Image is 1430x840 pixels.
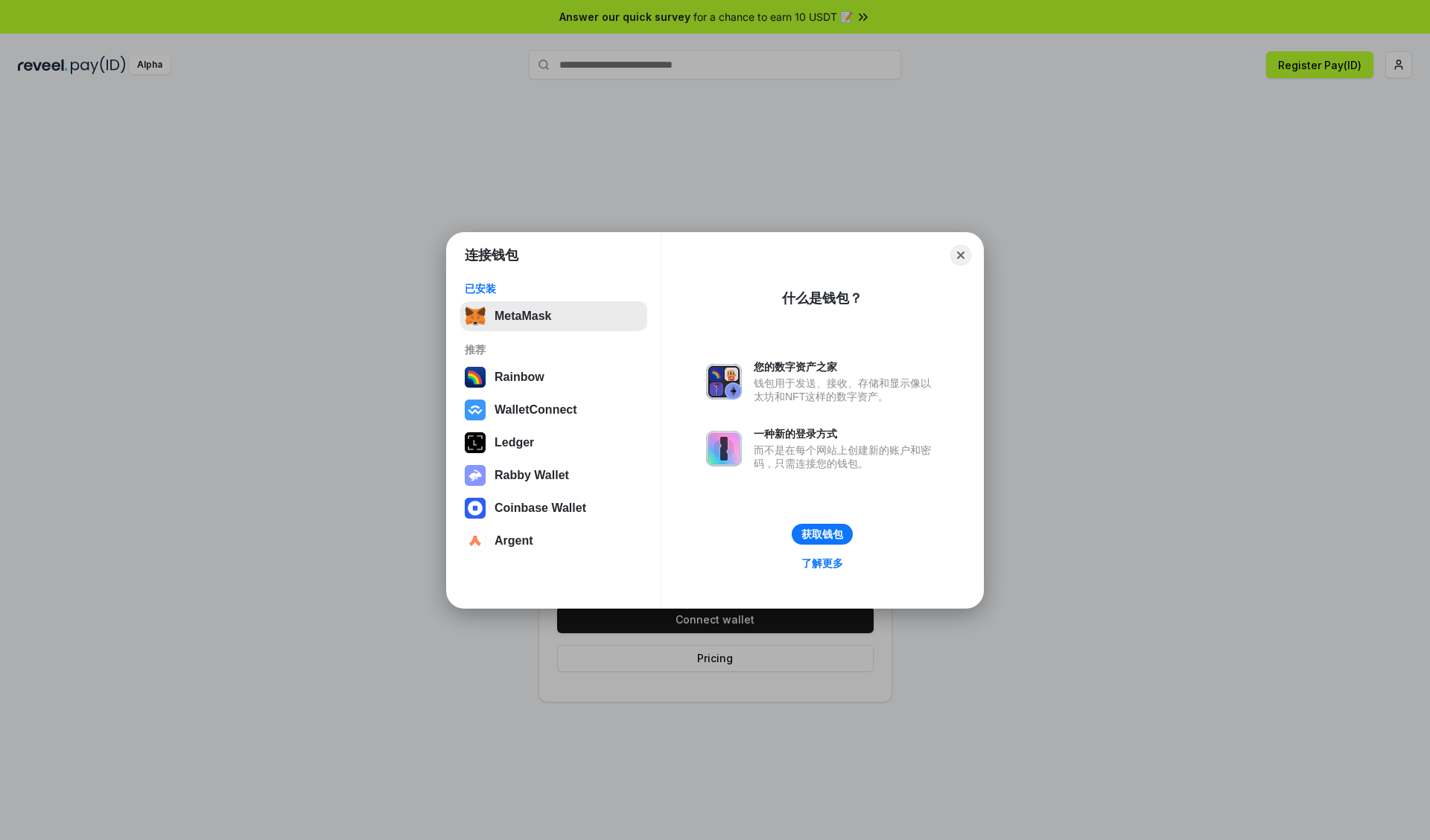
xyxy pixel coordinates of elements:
[801,557,843,570] div: 了解更多
[465,282,643,295] div: 已安装
[465,498,486,519] img: svg+xml,%3Csvg%20width%3D%2228%22%20height%3D%2228%22%20viewBox%3D%220%200%2028%2028%22%20fill%3D...
[495,371,544,384] div: Rainbow
[465,465,486,486] img: svg+xml,%3Csvg%20xmlns%3D%22http%3A%2F%2Fwww.w3.org%2F2000%2Fsvg%22%20fill%3D%22none%22%20viewBox...
[754,427,938,440] div: 一种新的登录方式
[465,306,486,327] img: svg+xml,%3Csvg%20fill%3D%22none%22%20height%3D%2233%22%20viewBox%3D%220%200%2035%2033%22%20width%...
[495,310,551,323] div: MetaMask
[950,245,971,266] button: Close
[460,461,647,490] button: Rabby Wallet
[495,469,569,482] div: Rabby Wallet
[706,364,742,400] img: svg+xml,%3Csvg%20xmlns%3D%22http%3A%2F%2Fwww.w3.org%2F2000%2Fsvg%22%20fill%3D%22none%22%20viewBox...
[792,524,853,545] button: 获取钱包
[460,301,647,331] button: MetaMask
[792,554,852,573] a: 了解更多
[465,530,486,551] img: svg+xml,%3Csvg%20width%3D%2228%22%20height%3D%2228%22%20viewBox%3D%220%200%2028%2028%22%20fill%3D...
[754,376,938,403] div: 钱包用于发送、接收、存储和显示像以太坊和NFT这样的数字资产。
[465,367,486,388] img: svg+xml,%3Csvg%20width%3D%22120%22%20height%3D%22120%22%20viewBox%3D%220%200%20120%20120%22%20fil...
[754,360,938,373] div: 您的数字资产之家
[460,493,647,523] button: Coinbase Wallet
[460,526,647,556] button: Argent
[460,395,647,425] button: WalletConnect
[465,432,486,453] img: svg+xml,%3Csvg%20xmlns%3D%22http%3A%2F%2Fwww.w3.org%2F2000%2Fsvg%22%20width%3D%2228%22%20height%3...
[495,436,534,449] div: Ledger
[495,403,577,417] div: WalletConnect
[801,528,843,541] div: 获取钱包
[465,343,643,356] div: 推荐
[495,501,586,515] div: Coinbase Wallet
[754,443,938,470] div: 而不是在每个网站上创建新的账户和密码，只需连接您的钱包。
[465,400,486,420] img: svg+xml,%3Csvg%20width%3D%2228%22%20height%3D%2228%22%20viewBox%3D%220%200%2028%2028%22%20fill%3D...
[495,534,533,548] div: Argent
[465,246,518,264] h1: 连接钱包
[706,431,742,467] img: svg+xml,%3Csvg%20xmlns%3D%22http%3A%2F%2Fwww.w3.org%2F2000%2Fsvg%22%20fill%3D%22none%22%20viewBox...
[460,362,647,392] button: Rainbow
[782,289,862,307] div: 什么是钱包？
[460,428,647,458] button: Ledger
